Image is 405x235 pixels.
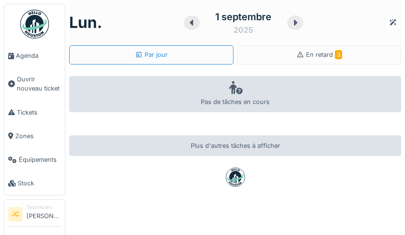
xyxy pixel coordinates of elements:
span: 3 [335,50,342,59]
a: JC Technicien[PERSON_NAME] [8,204,61,227]
div: Technicien [26,204,61,211]
span: Agenda [16,51,61,60]
div: 1 septembre [215,10,271,24]
span: Ouvrir nouveau ticket [17,75,61,93]
img: Badge_color-CXgf-gQk.svg [20,10,49,39]
span: Tickets [17,108,61,117]
span: Stock [18,179,61,188]
a: Équipements [4,148,65,171]
li: [PERSON_NAME] [26,204,61,224]
div: Plus d'autres tâches à afficher [69,135,401,156]
a: Ouvrir nouveau ticket [4,67,65,100]
h1: lun. [69,13,102,32]
span: Zones [15,131,61,141]
a: Stock [4,171,65,195]
div: 2025 [233,24,253,36]
img: badge-BVDL4wpA.svg [226,168,245,187]
a: Tickets [4,101,65,124]
a: Agenda [4,44,65,67]
span: En retard [306,51,342,58]
div: Pas de tâches en cours [69,76,401,112]
li: JC [8,207,23,222]
div: Par jour [135,50,168,59]
span: Équipements [19,155,61,164]
a: Zones [4,124,65,148]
